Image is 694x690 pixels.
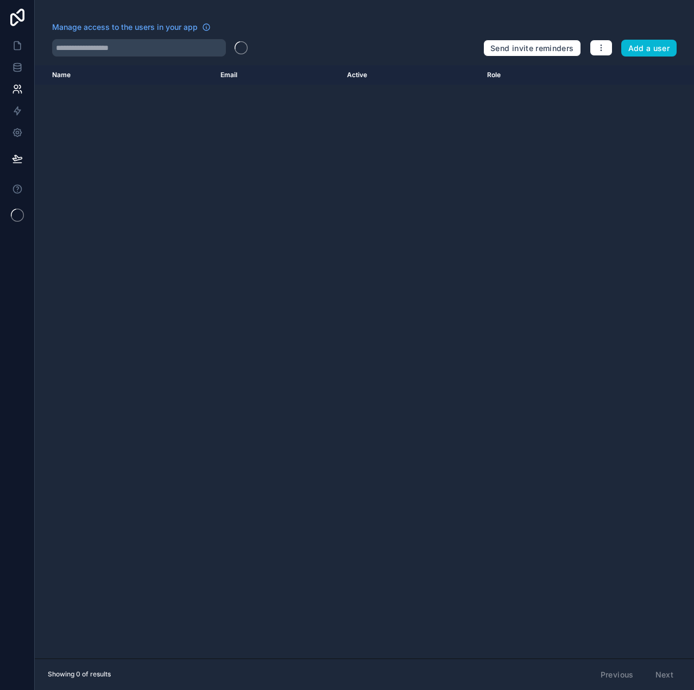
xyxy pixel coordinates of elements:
th: Email [214,65,340,85]
th: Name [35,65,214,85]
div: scrollable content [35,65,694,658]
button: Add a user [621,40,677,57]
th: Role [481,65,593,85]
span: Showing 0 of results [48,670,111,679]
button: Send invite reminders [483,40,581,57]
a: Manage access to the users in your app [52,22,211,33]
span: Manage access to the users in your app [52,22,198,33]
th: Active [340,65,481,85]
